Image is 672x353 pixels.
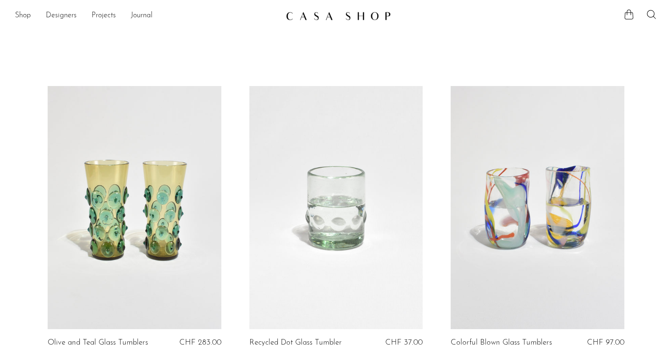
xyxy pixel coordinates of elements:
a: Colorful Blown Glass Tumblers [451,339,552,347]
a: Journal [131,10,153,22]
a: Olive and Teal Glass Tumblers [48,339,148,347]
span: CHF 97.00 [587,339,624,346]
span: CHF 37.00 [385,339,423,346]
a: Recycled Dot Glass Tumbler [249,339,342,347]
ul: NEW HEADER MENU [15,8,278,24]
a: Designers [46,10,77,22]
a: Projects [92,10,116,22]
span: CHF 283.00 [179,339,221,346]
nav: Desktop navigation [15,8,278,24]
a: Shop [15,10,31,22]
